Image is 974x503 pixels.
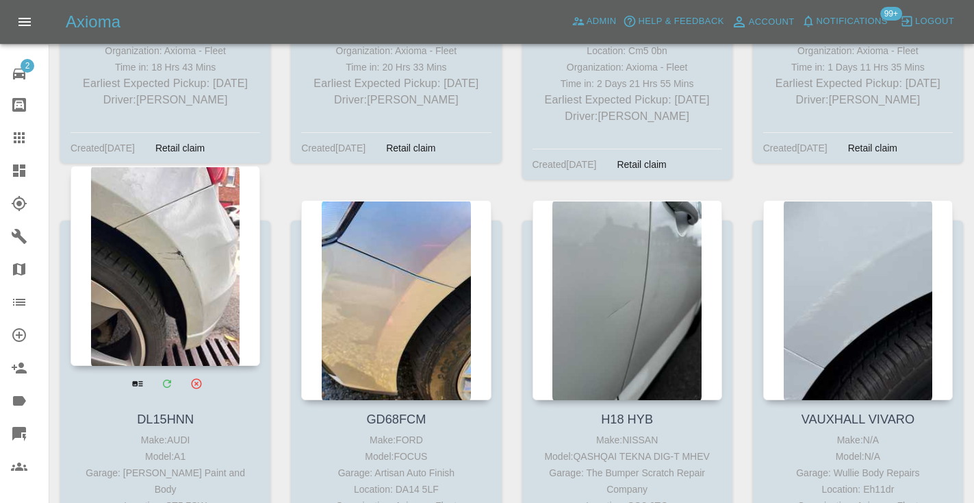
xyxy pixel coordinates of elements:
div: Model: QASHQAI TEKNA DIG-T MHEV [536,448,719,465]
div: Organization: Axioma - Fleet [536,59,719,75]
p: Driver: [PERSON_NAME] [305,92,487,108]
div: Model: FOCUS [305,448,487,465]
div: Location: Cm5 0bn [536,42,719,59]
p: Earliest Expected Pickup: [DATE] [767,75,949,92]
a: Modify [153,369,181,397]
button: Notifications [798,11,891,32]
span: 99+ [880,7,902,21]
a: VAUXHALL VIVARO [802,413,914,426]
div: Created [DATE] [763,140,828,156]
div: Make: NISSAN [536,432,719,448]
div: Time in: 1 Days 11 Hrs 35 Mins [767,59,949,75]
p: Driver: [PERSON_NAME] [536,108,719,125]
span: 2 [21,59,34,73]
div: Garage: Wullie Body Repairs [767,465,949,481]
div: Created [DATE] [301,140,366,156]
p: Driver: [PERSON_NAME] [74,92,257,108]
div: Organization: Axioma - Fleet [305,42,487,59]
p: Driver: [PERSON_NAME] [767,92,949,108]
div: Retail claim [145,140,215,156]
div: Retail claim [838,140,908,156]
a: Admin [568,11,620,32]
div: Organization: Axioma - Fleet [74,42,257,59]
span: Admin [587,14,617,29]
div: Retail claim [606,156,676,173]
div: Created [DATE] [533,156,597,173]
div: Time in: 2 Days 21 Hrs 55 Mins [536,75,719,92]
div: Garage: Artisan Auto Finish [305,465,487,481]
div: Garage: [PERSON_NAME] Paint and Body [74,465,257,498]
button: Archive [182,369,210,397]
div: Model: N/A [767,448,949,465]
div: Location: Eh11dr [767,481,949,498]
h5: Axioma [66,11,120,33]
div: Make: N/A [767,432,949,448]
div: Created [DATE] [71,140,135,156]
a: DL15HNN [137,413,194,426]
a: GD68FCM [366,413,426,426]
div: Time in: 20 Hrs 33 Mins [305,59,487,75]
span: Notifications [817,14,888,29]
div: Make: FORD [305,432,487,448]
button: Logout [897,11,958,32]
div: Retail claim [376,140,446,156]
p: Earliest Expected Pickup: [DATE] [305,75,487,92]
div: Make: AUDI [74,432,257,448]
a: Account [728,11,798,33]
div: Organization: Axioma - Fleet [767,42,949,59]
span: Account [749,14,795,30]
div: Time in: 18 Hrs 43 Mins [74,59,257,75]
p: Earliest Expected Pickup: [DATE] [536,92,719,108]
button: Open drawer [8,5,41,38]
span: Logout [915,14,954,29]
div: Location: DA14 5LF [305,481,487,498]
button: Help & Feedback [619,11,727,32]
a: H18 HYB [601,413,653,426]
div: Garage: The Bumper Scratch Repair Company [536,465,719,498]
div: Model: A1 [74,448,257,465]
a: View [123,369,151,397]
span: Help & Feedback [638,14,723,29]
p: Earliest Expected Pickup: [DATE] [74,75,257,92]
